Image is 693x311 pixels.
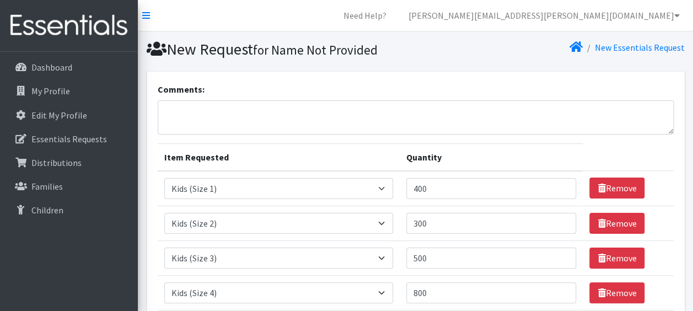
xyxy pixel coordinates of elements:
label: Comments: [158,83,205,96]
a: Dashboard [4,56,133,78]
p: Children [31,205,63,216]
small: for Name Not Provided [253,42,378,58]
a: Children [4,199,133,221]
a: Essentials Requests [4,128,133,150]
p: Dashboard [31,62,72,73]
p: Essentials Requests [31,133,107,144]
a: Remove [589,178,644,199]
a: My Profile [4,80,133,102]
h1: New Request [147,40,412,59]
p: Distributions [31,157,82,168]
a: [PERSON_NAME][EMAIL_ADDRESS][PERSON_NAME][DOMAIN_NAME] [400,4,689,26]
a: Need Help? [335,4,395,26]
p: Families [31,181,63,192]
th: Item Requested [158,143,400,171]
a: Remove [589,282,644,303]
img: HumanEssentials [4,7,133,44]
a: Remove [589,213,644,234]
p: Edit My Profile [31,110,87,121]
a: New Essentials Request [595,42,685,53]
p: My Profile [31,85,70,96]
a: Edit My Profile [4,104,133,126]
a: Distributions [4,152,133,174]
a: Remove [589,248,644,269]
th: Quantity [400,143,583,171]
a: Families [4,175,133,197]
